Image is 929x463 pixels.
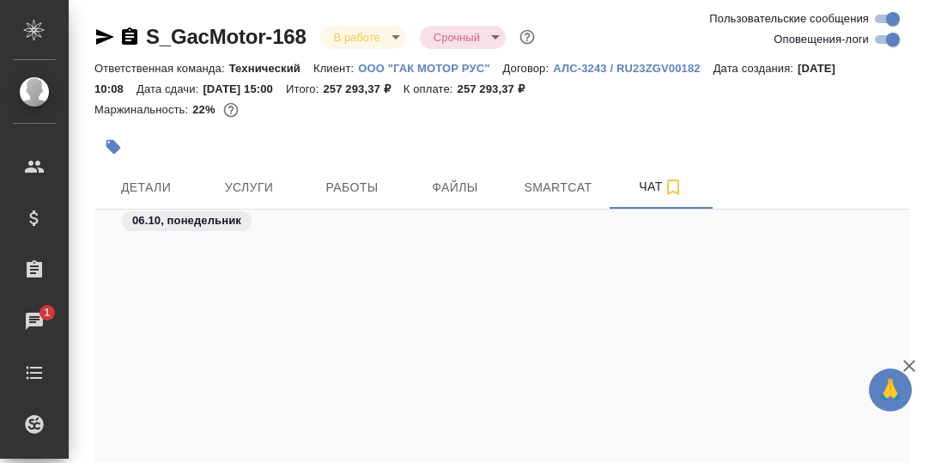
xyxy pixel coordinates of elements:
[313,62,358,75] p: Клиент:
[458,82,537,95] p: 257 293,37 ₽
[663,177,683,198] svg: Подписаться
[414,177,496,198] span: Файлы
[774,31,869,48] span: Оповещения-логи
[192,103,219,116] p: 22%
[869,369,912,411] button: 🙏
[94,103,192,116] p: Маржинальность:
[203,82,286,95] p: [DATE] 15:00
[208,177,290,198] span: Услуги
[553,60,713,75] a: АЛС-3243 / RU23ZGV00182
[105,177,187,198] span: Детали
[503,62,554,75] p: Договор:
[320,26,406,49] div: В работе
[229,62,313,75] p: Технический
[94,27,115,47] button: Скопировать ссылку для ЯМессенджера
[516,26,538,48] button: Доп статусы указывают на важность/срочность заказа
[709,10,869,27] span: Пользовательские сообщения
[4,300,64,343] a: 1
[132,212,241,229] p: 06.10, понедельник
[420,26,506,49] div: В работе
[119,27,140,47] button: Скопировать ссылку
[553,62,713,75] p: АЛС-3243 / RU23ZGV00182
[137,82,203,95] p: Дата сдачи:
[329,30,386,45] button: В работе
[94,62,229,75] p: Ответственная команда:
[323,82,403,95] p: 257 293,37 ₽
[358,62,502,75] p: ООО "ГАК МОТОР РУС"
[358,60,502,75] a: ООО "ГАК МОТОР РУС"
[517,177,599,198] span: Smartcat
[94,128,132,166] button: Добавить тэг
[286,82,323,95] p: Итого:
[713,62,798,75] p: Дата создания:
[876,372,905,408] span: 🙏
[404,82,458,95] p: К оплате:
[620,176,702,198] span: Чат
[428,30,485,45] button: Срочный
[146,25,307,48] a: S_GacMotor-168
[33,304,60,321] span: 1
[311,177,393,198] span: Работы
